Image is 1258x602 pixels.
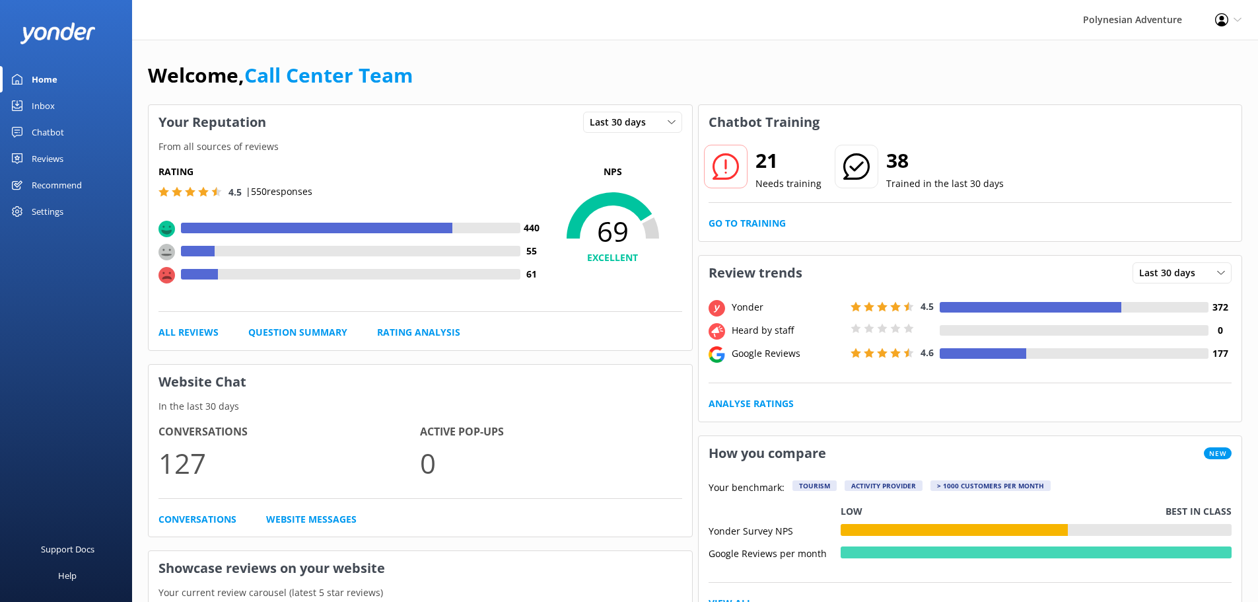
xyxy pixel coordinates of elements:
p: Trained in the last 30 days [886,176,1004,191]
h3: Your Reputation [149,105,276,139]
span: Last 30 days [1139,266,1203,280]
h4: 0 [1208,323,1232,338]
div: Yonder [728,300,847,315]
span: New [1204,447,1232,459]
p: | 550 responses [246,184,312,199]
a: Go to Training [709,216,786,231]
a: Conversations [158,512,236,527]
span: Last 30 days [590,115,654,130]
h2: 21 [755,145,821,176]
h4: 61 [520,267,543,282]
h3: Chatbot Training [699,105,829,139]
div: Support Docs [41,536,94,562]
div: Recommend [32,172,82,198]
h3: Review trends [699,256,812,290]
p: 0 [420,441,681,485]
h3: How you compare [699,436,836,470]
div: Reviews [32,145,63,172]
div: Help [58,562,77,589]
h4: Active Pop-ups [420,424,681,441]
a: Call Center Team [244,61,413,89]
p: From all sources of reviews [149,139,692,154]
a: Rating Analysis [377,325,460,340]
h3: Website Chat [149,365,692,399]
div: Google Reviews [728,346,847,361]
div: Home [32,66,57,93]
p: Best in class [1166,504,1232,519]
a: Analyse Ratings [709,396,794,411]
a: All Reviews [158,325,219,340]
a: Question Summary [248,325,347,340]
div: Google Reviews per month [709,546,841,558]
h5: Rating [158,165,543,179]
h4: 177 [1208,346,1232,361]
span: 4.6 [921,346,934,359]
h1: Welcome, [148,59,413,91]
a: Website Messages [266,512,357,527]
div: Inbox [32,93,55,119]
span: 4.5 [228,186,242,198]
h4: Conversations [158,424,420,441]
p: Needs training [755,176,821,191]
p: 127 [158,441,420,485]
div: Chatbot [32,119,64,145]
p: NPS [543,165,682,179]
div: Tourism [792,480,837,491]
div: Activity Provider [845,480,923,491]
h2: 38 [886,145,1004,176]
h4: 55 [520,244,543,258]
img: yonder-white-logo.png [20,22,96,44]
div: Heard by staff [728,323,847,338]
div: Settings [32,198,63,225]
div: > 1000 customers per month [930,480,1051,491]
p: Your benchmark: [709,480,785,496]
h4: 440 [520,221,543,235]
span: 4.5 [921,300,934,313]
span: 69 [543,215,682,248]
p: In the last 30 days [149,399,692,414]
h3: Showcase reviews on your website [149,551,692,585]
h4: 372 [1208,300,1232,315]
div: Yonder Survey NPS [709,524,841,536]
p: Low [841,504,862,519]
p: Your current review carousel (latest 5 star reviews) [149,585,692,600]
h4: EXCELLENT [543,250,682,265]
